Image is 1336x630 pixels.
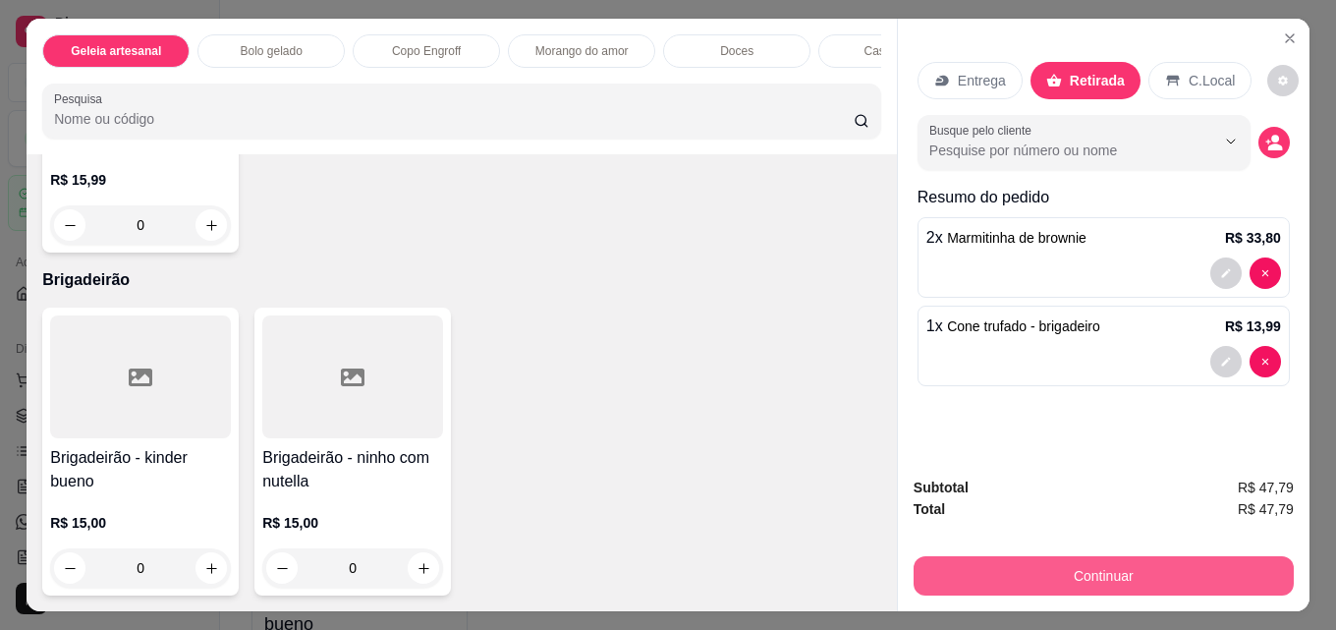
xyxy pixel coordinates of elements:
[929,141,1184,160] input: Busque pelo cliente
[195,209,227,241] button: increase-product-quantity
[535,43,629,59] p: Morango do amor
[864,43,920,59] p: Caseirinho
[262,446,443,493] h4: Brigadeirão - ninho com nutella
[926,226,1086,250] p: 2 x
[266,552,298,584] button: decrease-product-quantity
[1070,71,1125,90] p: Retirada
[1274,23,1306,54] button: Close
[54,552,85,584] button: decrease-product-quantity
[262,513,443,533] p: R$ 15,00
[42,268,881,292] p: Brigadeirão
[947,318,1100,334] span: Cone trufado - brigadeiro
[1238,477,1294,498] span: R$ 47,79
[1225,316,1281,336] p: R$ 13,99
[50,170,231,190] p: R$ 15,99
[1215,126,1247,157] button: Show suggestions
[392,43,462,59] p: Copo Engroff
[71,43,161,59] p: Geleia artesanal
[1267,65,1299,96] button: decrease-product-quantity
[1238,498,1294,520] span: R$ 47,79
[1225,228,1281,248] p: R$ 33,80
[914,556,1294,596] button: Continuar
[926,315,1100,338] p: 1 x
[914,501,945,517] strong: Total
[914,480,969,495] strong: Subtotal
[1250,258,1281,289] button: decrease-product-quantity
[1258,127,1290,158] button: decrease-product-quantity
[1210,346,1242,377] button: decrease-product-quantity
[241,43,303,59] p: Bolo gelado
[1250,346,1281,377] button: decrease-product-quantity
[54,209,85,241] button: decrease-product-quantity
[720,43,753,59] p: Doces
[1210,258,1242,289] button: decrease-product-quantity
[918,186,1290,209] p: Resumo do pedido
[958,71,1006,90] p: Entrega
[50,446,231,493] h4: Brigadeirão - kinder bueno
[1189,71,1235,90] p: C.Local
[408,552,439,584] button: increase-product-quantity
[929,122,1038,139] label: Busque pelo cliente
[54,90,109,107] label: Pesquisa
[50,513,231,533] p: R$ 15,00
[947,230,1086,246] span: Marmitinha de brownie
[195,552,227,584] button: increase-product-quantity
[54,109,854,129] input: Pesquisa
